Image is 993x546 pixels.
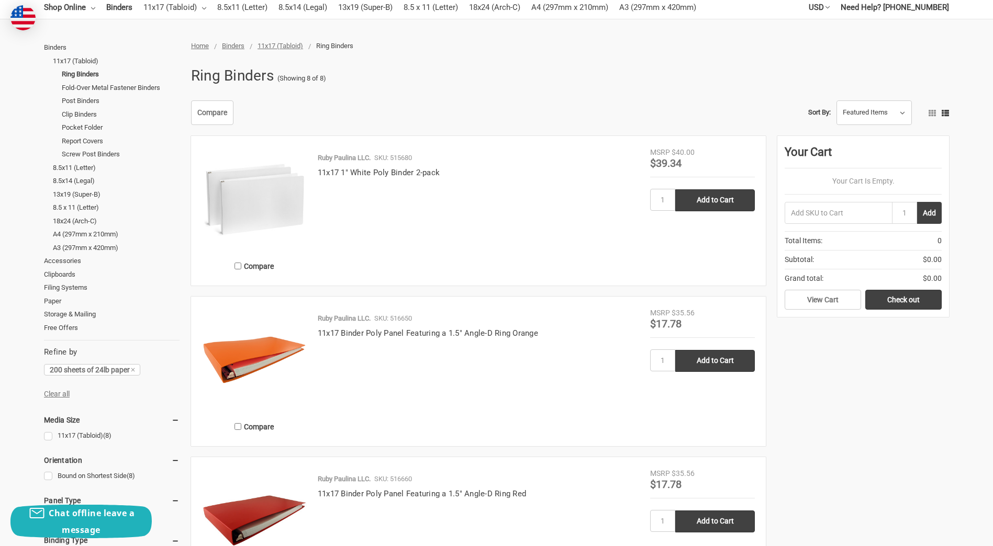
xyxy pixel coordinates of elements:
p: SKU: 516650 [374,313,412,324]
span: (8) [103,431,111,439]
a: 11x17 Binder Poly Panel Featuring a 1.5" Angle-D Ring Orange [318,328,538,338]
a: Home [191,42,209,50]
a: Paper [44,294,180,308]
a: Compare [191,100,233,126]
img: duty and tax information for United States [10,5,36,30]
button: Add [917,202,942,224]
input: Add SKU to Cart [785,202,892,224]
h5: Refine by [44,346,180,358]
img: 11x17 1" White Poly Binder 2-pack [202,147,307,252]
span: $40.00 [672,148,695,156]
span: Total Items: [785,235,822,246]
a: 18x24 (Arch-C) [53,214,180,228]
input: Compare [235,263,241,269]
h5: Panel Type [44,494,180,507]
span: $0.00 [923,254,942,265]
a: Clip Binders [62,108,180,121]
span: $17.78 [650,317,682,330]
a: Binders [44,41,180,54]
a: Post Binders [62,94,180,108]
span: Ring Binders [316,42,353,50]
a: 8.5x11 (Letter) [53,161,180,175]
a: Storage & Mailing [44,308,180,321]
label: Compare [202,418,307,435]
span: $35.56 [672,469,695,477]
a: View Cart [785,290,861,310]
a: Report Covers [62,134,180,148]
span: 0 [938,235,942,246]
span: Subtotal: [785,254,814,265]
a: Ring Binders [62,67,180,81]
a: 200 sheets of 24lb paper [44,364,140,376]
p: Ruby Paulina LLC. [318,313,371,324]
span: (8) [127,472,135,480]
span: $17.78 [650,478,682,491]
a: 8.5 x 11 (Letter) [53,201,180,214]
span: Grand total: [785,273,823,284]
span: $35.56 [672,309,695,317]
a: Free Offers [44,321,180,335]
input: Add to Cart [675,350,755,372]
a: Fold-Over Metal Fastener Binders [62,81,180,95]
h5: Media Size [44,414,180,426]
a: Bound on Shortest Side [44,469,180,483]
label: Sort By: [808,105,831,120]
a: 11x17 1" White Poly Binder 2-pack [318,168,440,177]
button: Chat offline leave a message [10,505,152,538]
input: Add to Cart [675,510,755,532]
div: MSRP [650,147,670,158]
h5: Orientation [44,454,180,467]
a: Pocket Folder [62,121,180,134]
a: Binders [222,42,244,50]
a: Accessories [44,254,180,268]
p: Ruby Paulina LLC. [318,474,371,484]
p: Your Cart Is Empty. [785,176,942,187]
a: 11x17 (Tabloid) [44,429,180,443]
span: $39.34 [650,157,682,169]
a: Clear all [44,390,70,398]
img: 11x17 Binder Poly Panel Featuring a 1.5" Angle-D Ring Orange [202,308,307,412]
a: Screw Post Binders [62,147,180,161]
a: A4 (297mm x 210mm) [53,227,180,241]
p: SKU: 516660 [374,474,412,484]
a: 11x17 (Tabloid) [258,42,303,50]
a: 11x17 (Tabloid) [53,54,180,68]
a: Filing Systems [44,281,180,294]
a: Check out [865,290,942,310]
input: Compare [235,423,241,430]
a: 11x17 Binder Poly Panel Featuring a 1.5" Angle-D Ring Red [318,489,526,498]
p: SKU: 515680 [374,153,412,163]
a: 13x19 (Super-B) [53,188,180,201]
span: (Showing 8 of 8) [277,73,326,84]
div: Your Cart [785,143,942,168]
span: $0.00 [923,273,942,284]
a: A3 (297mm x 420mm) [53,241,180,255]
a: Clipboards [44,268,180,281]
a: 8.5x14 (Legal) [53,174,180,188]
h1: Ring Binders [191,62,274,89]
div: MSRP [650,468,670,479]
div: MSRP [650,308,670,318]
p: Ruby Paulina LLC. [318,153,371,163]
span: Chat offline leave a message [49,507,135,536]
input: Add to Cart [675,189,755,211]
label: Compare [202,257,307,275]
